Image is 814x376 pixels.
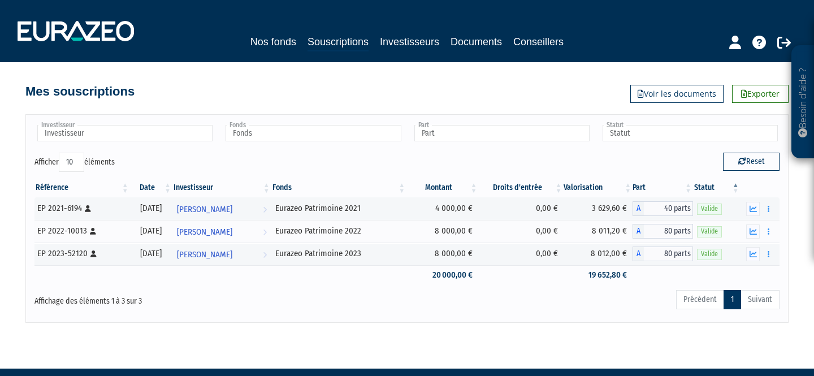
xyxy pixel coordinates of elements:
[513,34,564,50] a: Conseillers
[478,178,563,197] th: Droits d'entrée: activer pour trier la colonne par ordre croissant
[59,153,84,172] select: Afficheréléments
[275,248,403,260] div: Eurazeo Patrimoine 2023
[34,153,115,172] label: Afficher éléments
[172,197,271,220] a: [PERSON_NAME]
[37,248,126,260] div: EP 2023-52120
[406,243,478,265] td: 8 000,00 €
[451,34,502,50] a: Documents
[478,220,563,243] td: 0,00 €
[697,249,722,260] span: Valide
[633,178,693,197] th: Part: activer pour trier la colonne par ordre croissant
[130,178,172,197] th: Date: activer pour trier la colonne par ordre croissant
[693,178,741,197] th: Statut : activer pour trier la colonne par ordre d&eacute;croissant
[177,222,232,243] span: [PERSON_NAME]
[633,247,644,261] span: A
[644,247,693,261] span: 80 parts
[172,243,271,265] a: [PERSON_NAME]
[177,199,232,220] span: [PERSON_NAME]
[34,289,335,307] div: Affichage des éléments 1 à 3 sur 3
[90,228,96,235] i: [Français] Personne physique
[37,202,126,214] div: EP 2021-6194
[633,224,644,239] span: A
[633,247,693,261] div: A - Eurazeo Patrimoine 2023
[564,178,633,197] th: Valorisation: activer pour trier la colonne par ordre croissant
[177,244,232,265] span: [PERSON_NAME]
[633,201,693,216] div: A - Eurazeo Patrimoine 2021
[172,178,271,197] th: Investisseur: activer pour trier la colonne par ordre croissant
[263,244,267,265] i: Voir l'investisseur
[564,265,633,285] td: 19 652,80 €
[275,202,403,214] div: Eurazeo Patrimoine 2021
[564,220,633,243] td: 8 011,20 €
[564,243,633,265] td: 8 012,00 €
[732,85,789,103] a: Exporter
[134,248,168,260] div: [DATE]
[37,225,126,237] div: EP 2022-10013
[630,85,724,103] a: Voir les documents
[308,34,369,51] a: Souscriptions
[723,153,780,171] button: Reset
[564,197,633,220] td: 3 629,60 €
[85,205,91,212] i: [Français] Personne physique
[633,224,693,239] div: A - Eurazeo Patrimoine 2022
[380,34,439,50] a: Investisseurs
[275,225,403,237] div: Eurazeo Patrimoine 2022
[478,243,563,265] td: 0,00 €
[271,178,407,197] th: Fonds: activer pour trier la colonne par ordre croissant
[263,222,267,243] i: Voir l'investisseur
[796,51,809,153] p: Besoin d'aide ?
[633,201,644,216] span: A
[25,85,135,98] h4: Mes souscriptions
[478,197,563,220] td: 0,00 €
[406,197,478,220] td: 4 000,00 €
[34,178,130,197] th: Référence : activer pour trier la colonne par ordre croissant
[134,202,168,214] div: [DATE]
[263,199,267,220] i: Voir l'investisseur
[134,225,168,237] div: [DATE]
[172,220,271,243] a: [PERSON_NAME]
[90,250,97,257] i: [Français] Personne physique
[697,204,722,214] span: Valide
[18,21,134,41] img: 1732889491-logotype_eurazeo_blanc_rvb.png
[697,226,722,237] span: Valide
[406,178,478,197] th: Montant: activer pour trier la colonne par ordre croissant
[406,265,478,285] td: 20 000,00 €
[724,290,741,309] a: 1
[406,220,478,243] td: 8 000,00 €
[644,224,693,239] span: 80 parts
[250,34,296,50] a: Nos fonds
[644,201,693,216] span: 40 parts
